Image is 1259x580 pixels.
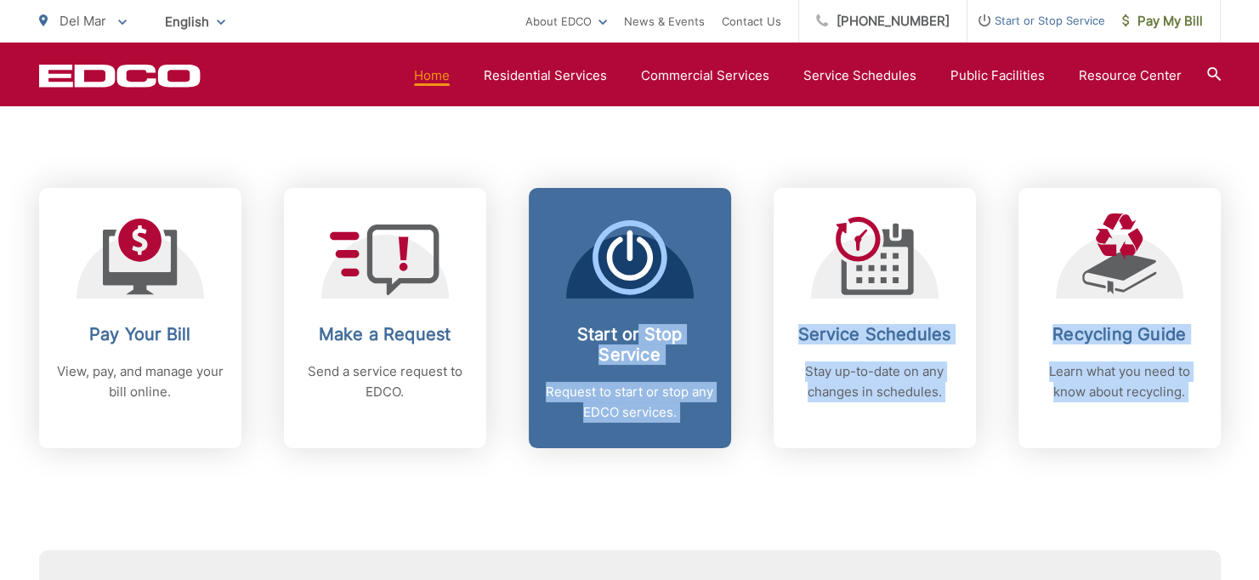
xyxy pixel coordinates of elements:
p: View, pay, and manage your bill online. [56,361,224,402]
a: Service Schedules [803,65,916,86]
a: Service Schedules Stay up-to-date on any changes in schedules. [774,188,976,448]
span: Del Mar [60,13,106,29]
a: Contact Us [722,11,781,31]
span: English [152,7,238,37]
p: Learn what you need to know about recycling. [1035,361,1204,402]
a: Public Facilities [950,65,1045,86]
a: Residential Services [484,65,607,86]
h2: Make a Request [301,324,469,344]
a: Resource Center [1079,65,1182,86]
p: Request to start or stop any EDCO services. [546,382,714,423]
a: Recycling Guide Learn what you need to know about recycling. [1018,188,1221,448]
h2: Service Schedules [791,324,959,344]
a: EDCD logo. Return to the homepage. [39,64,201,88]
span: Pay My Bill [1122,11,1203,31]
p: Stay up-to-date on any changes in schedules. [791,361,959,402]
h2: Recycling Guide [1035,324,1204,344]
a: About EDCO [525,11,607,31]
h2: Pay Your Bill [56,324,224,344]
h2: Start or Stop Service [546,324,714,365]
a: Commercial Services [641,65,769,86]
p: Send a service request to EDCO. [301,361,469,402]
a: News & Events [624,11,705,31]
a: Pay Your Bill View, pay, and manage your bill online. [39,188,241,448]
a: Home [414,65,450,86]
a: Make a Request Send a service request to EDCO. [284,188,486,448]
